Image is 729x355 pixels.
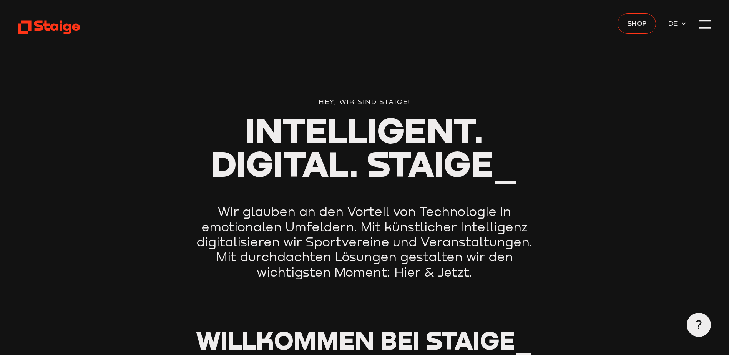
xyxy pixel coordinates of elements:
[627,18,647,28] span: Shop
[697,166,721,189] iframe: chat widget
[668,18,681,29] span: DE
[380,325,533,355] span: bei Staige_
[618,13,656,34] a: Shop
[196,325,374,355] span: Willkommen
[194,204,535,280] p: Wir glauben an den Vorteil von Technologie in emotionalen Umfeldern. Mit künstlicher Intelligenz ...
[211,109,518,184] span: Intelligent. Digital. Staige_
[194,97,535,108] div: Hey, wir sind Staige!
